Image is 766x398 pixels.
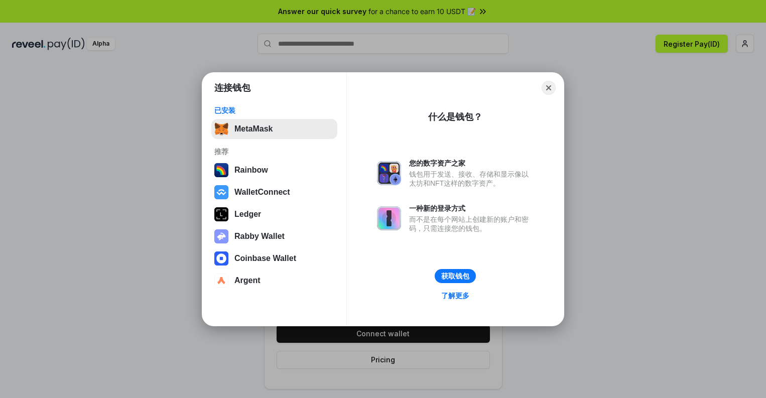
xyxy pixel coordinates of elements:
div: 而不是在每个网站上创建新的账户和密码，只需连接您的钱包。 [409,215,534,233]
button: Rabby Wallet [211,226,337,246]
div: 钱包用于发送、接收、存储和显示像以太坊和NFT这样的数字资产。 [409,170,534,188]
div: 一种新的登录方式 [409,204,534,213]
img: svg+xml,%3Csvg%20xmlns%3D%22http%3A%2F%2Fwww.w3.org%2F2000%2Fsvg%22%20fill%3D%22none%22%20viewBox... [377,161,401,185]
div: Rainbow [234,166,268,175]
button: Rainbow [211,160,337,180]
div: 了解更多 [441,291,469,300]
div: 已安装 [214,106,334,115]
div: 什么是钱包？ [428,111,482,123]
img: svg+xml,%3Csvg%20xmlns%3D%22http%3A%2F%2Fwww.w3.org%2F2000%2Fsvg%22%20width%3D%2228%22%20height%3... [214,207,228,221]
a: 了解更多 [435,289,475,302]
button: Argent [211,271,337,291]
div: 获取钱包 [441,272,469,281]
img: svg+xml,%3Csvg%20width%3D%2228%22%20height%3D%2228%22%20viewBox%3D%220%200%2028%2028%22%20fill%3D... [214,251,228,266]
button: Close [542,81,556,95]
img: svg+xml,%3Csvg%20width%3D%22120%22%20height%3D%22120%22%20viewBox%3D%220%200%20120%20120%22%20fil... [214,163,228,177]
button: Coinbase Wallet [211,248,337,269]
div: Coinbase Wallet [234,254,296,263]
img: svg+xml,%3Csvg%20width%3D%2228%22%20height%3D%2228%22%20viewBox%3D%220%200%2028%2028%22%20fill%3D... [214,185,228,199]
img: svg+xml,%3Csvg%20width%3D%2228%22%20height%3D%2228%22%20viewBox%3D%220%200%2028%2028%22%20fill%3D... [214,274,228,288]
div: 您的数字资产之家 [409,159,534,168]
h1: 连接钱包 [214,82,250,94]
div: WalletConnect [234,188,290,197]
img: svg+xml,%3Csvg%20xmlns%3D%22http%3A%2F%2Fwww.w3.org%2F2000%2Fsvg%22%20fill%3D%22none%22%20viewBox... [377,206,401,230]
div: Argent [234,276,261,285]
button: MetaMask [211,119,337,139]
div: Rabby Wallet [234,232,285,241]
button: Ledger [211,204,337,224]
button: 获取钱包 [435,269,476,283]
div: MetaMask [234,124,273,134]
div: 推荐 [214,147,334,156]
div: Ledger [234,210,261,219]
img: svg+xml,%3Csvg%20xmlns%3D%22http%3A%2F%2Fwww.w3.org%2F2000%2Fsvg%22%20fill%3D%22none%22%20viewBox... [214,229,228,243]
img: svg+xml,%3Csvg%20fill%3D%22none%22%20height%3D%2233%22%20viewBox%3D%220%200%2035%2033%22%20width%... [214,122,228,136]
button: WalletConnect [211,182,337,202]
